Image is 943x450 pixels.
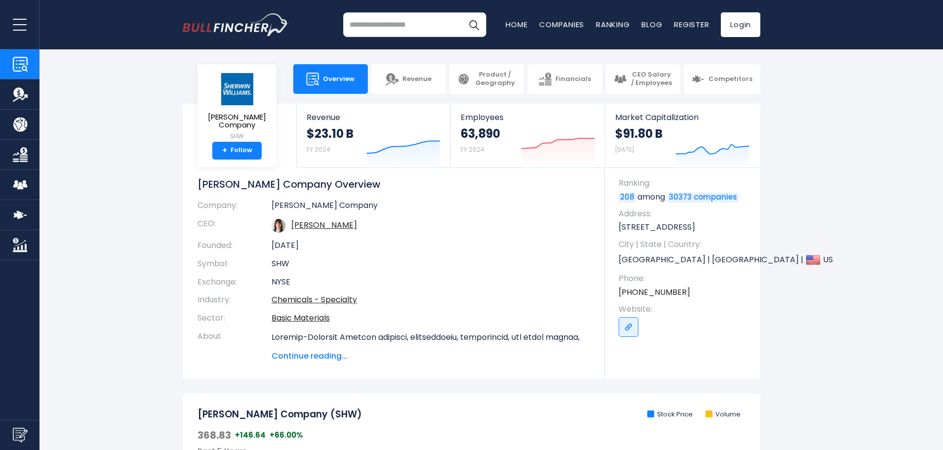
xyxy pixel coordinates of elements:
[619,252,750,267] p: [GEOGRAPHIC_DATA] | [GEOGRAPHIC_DATA] | US
[307,113,440,122] span: Revenue
[371,64,446,94] a: Revenue
[205,72,269,142] a: [PERSON_NAME] Company SHW
[647,410,693,419] li: Stock Price
[555,75,591,83] span: Financials
[668,193,739,203] a: 30373 companies
[539,19,584,30] a: Companies
[205,132,269,141] small: SHW
[272,273,590,291] td: NYSE
[596,19,629,30] a: Ranking
[272,312,330,324] a: Basic Materials
[619,222,750,233] p: [STREET_ADDRESS]
[235,430,266,440] span: +146.64
[615,145,634,154] small: [DATE]
[641,19,662,30] a: Blog
[615,113,749,122] span: Market Capitalization
[461,145,484,154] small: FY 2024
[461,113,594,122] span: Employees
[619,304,750,315] span: Website:
[291,219,357,231] a: ceo
[272,201,590,215] td: [PERSON_NAME] Company
[197,429,231,442] span: 368.83
[197,237,272,255] th: Founded:
[197,273,272,291] th: Exchange:
[197,178,590,191] h1: [PERSON_NAME] Company Overview
[197,201,272,215] th: Company:
[474,71,516,87] span: Product / Geography
[272,219,285,233] img: heidi-petz.jpg
[619,287,690,298] a: [PHONE_NUMBER]
[323,75,354,83] span: Overview
[272,350,590,362] span: Continue reading...
[674,19,709,30] a: Register
[606,64,680,94] a: CEO Salary / Employees
[451,104,604,167] a: Employees 63,890 FY 2024
[293,64,368,94] a: Overview
[197,255,272,273] th: Symbol:
[619,239,750,250] span: City | State | Country:
[270,430,303,440] span: +66.00%
[721,12,760,37] a: Login
[506,19,527,30] a: Home
[272,294,357,305] a: Chemicals - Specialty
[619,178,750,189] span: Ranking:
[462,12,486,37] button: Search
[197,309,272,327] th: Sector:
[307,145,330,154] small: FY 2024
[706,410,741,419] li: Volume
[205,113,269,129] span: [PERSON_NAME] Company
[708,75,752,83] span: Competitors
[619,193,636,203] a: 208
[449,64,524,94] a: Product / Geography
[527,64,602,94] a: Financials
[197,291,272,309] th: Industry:
[461,126,500,141] strong: 63,890
[619,192,750,203] p: among
[183,13,289,36] img: bullfincher logo
[619,317,638,337] a: Go to link
[630,71,672,87] span: CEO Salary / Employees
[212,142,262,160] a: +Follow
[197,409,362,421] h2: [PERSON_NAME] Company (SHW)
[605,104,759,167] a: Market Capitalization $91.80 B [DATE]
[615,126,663,141] strong: $91.80 B
[297,104,450,167] a: Revenue $23.10 B FY 2024
[307,126,354,141] strong: $23.10 B
[684,64,760,94] a: Competitors
[619,273,750,284] span: Phone:
[402,75,432,83] span: Revenue
[619,208,750,219] span: Address:
[222,146,227,155] strong: +
[183,13,289,36] a: Go to homepage
[272,237,590,255] td: [DATE]
[272,255,590,273] td: SHW
[197,327,272,362] th: About
[197,215,272,237] th: CEO:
